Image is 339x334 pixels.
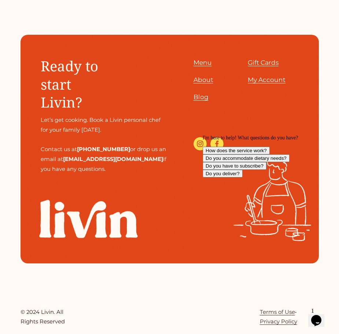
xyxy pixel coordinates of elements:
[194,76,213,83] span: About
[260,307,319,327] p: •
[260,307,295,317] a: Terms of Use
[248,57,279,68] a: Gift Cards
[41,56,102,111] span: Ready to start Livin?
[194,57,212,68] a: Menu
[3,30,67,38] button: Do you have to subscribe?
[194,59,212,66] span: Menu
[194,91,209,103] a: Blog
[21,307,80,327] p: © 2024 Livin. All Rights Reserved
[200,132,332,301] iframe: chat widget
[248,59,279,66] span: Gift Cards
[41,117,168,172] span: Let’s get cooking. Book a Livin personal chef for your family [DATE]. Contact us at or drop us an...
[194,93,209,101] span: Blog
[63,156,163,162] strong: [EMAIL_ADDRESS][DOMAIN_NAME]
[3,38,43,45] button: Do you deliver?
[248,74,285,86] a: My Account
[194,74,213,86] a: About
[3,15,70,22] button: How does the service work?
[3,3,135,45] div: I'm here to help! What questions do you have?How does the service work?Do you accommodate dietary...
[77,146,130,153] strong: [PHONE_NUMBER]
[3,22,90,30] button: Do you accommodate dietary needs?
[194,137,207,150] a: Instagram
[260,317,297,327] a: Privacy Policy
[308,305,332,327] iframe: chat widget
[248,76,285,83] span: My Account
[3,3,98,8] span: I'm here to help! What questions do you have?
